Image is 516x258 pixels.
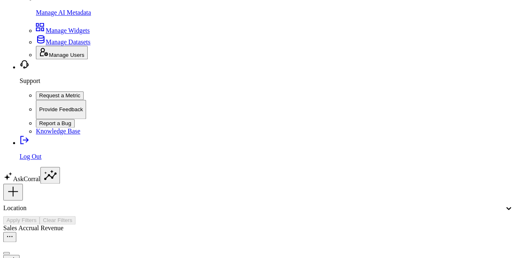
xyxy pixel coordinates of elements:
a: AskCorral [3,175,40,182]
p: Support [20,77,513,85]
span: Manage Users [49,52,84,58]
a: Manage Widgets [36,27,90,34]
p: Manage AI Metadata [36,9,513,16]
div: Sales Accrual Revenue [3,224,64,232]
a: Knowledge Base [36,128,80,135]
span: Manage Widgets [46,27,90,34]
button: Provide Feedback [36,100,86,119]
button: Clear Filters [40,216,75,224]
button: Manage Users [36,46,88,59]
span: Manage Datasets [46,38,91,45]
p: Log Out [20,153,513,160]
a: Manage Datasets [36,38,91,45]
button: Request a Metric [36,91,84,100]
a: Log Out [20,139,513,160]
button: Apply Filters [3,216,40,224]
button: Report a Bug [36,119,75,128]
p: Provide Feedback [39,106,83,112]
